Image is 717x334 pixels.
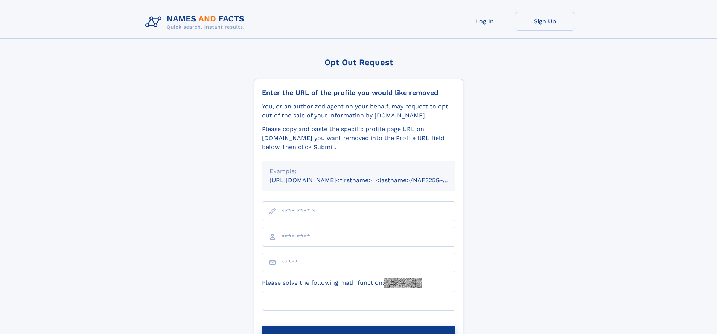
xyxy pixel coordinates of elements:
[515,12,575,31] a: Sign Up
[269,177,470,184] small: [URL][DOMAIN_NAME]<firstname>_<lastname>/NAF325G-xxxxxxxx
[262,88,455,97] div: Enter the URL of the profile you would like removed
[262,102,455,120] div: You, or an authorized agent on your behalf, may request to opt-out of the sale of your informatio...
[262,125,455,152] div: Please copy and paste the specific profile page URL on [DOMAIN_NAME] you want removed into the Pr...
[455,12,515,31] a: Log In
[142,12,251,32] img: Logo Names and Facts
[269,167,448,176] div: Example:
[262,278,422,288] label: Please solve the following math function:
[254,58,463,67] div: Opt Out Request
